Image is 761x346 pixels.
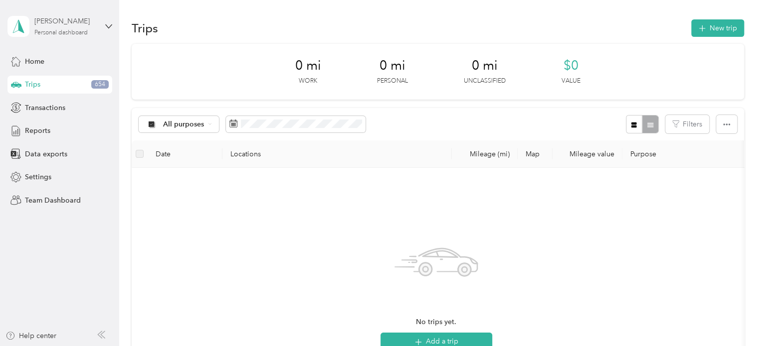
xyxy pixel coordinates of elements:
div: [PERSON_NAME] [34,16,97,26]
p: Personal [377,77,408,86]
span: Home [25,56,44,67]
span: Transactions [25,103,65,113]
span: 0 mi [380,58,405,74]
span: No trips yet. [416,317,456,328]
th: Mileage (mi) [452,140,518,168]
span: Settings [25,172,51,182]
span: Team Dashboard [25,195,81,206]
p: Value [562,77,580,86]
button: Help center [5,331,56,341]
th: Map [518,140,553,168]
span: Trips [25,79,40,90]
button: Filters [665,115,709,133]
th: Date [148,140,222,168]
th: Mileage value [553,140,622,168]
th: Locations [222,140,452,168]
span: 0 mi [472,58,498,74]
button: New trip [691,19,744,37]
div: Personal dashboard [34,30,88,36]
p: Work [299,77,317,86]
h1: Trips [132,23,158,33]
span: $0 [564,58,578,74]
span: 0 mi [295,58,321,74]
span: All purposes [163,121,204,128]
span: Reports [25,125,50,136]
span: Data exports [25,149,67,159]
iframe: Everlance-gr Chat Button Frame [705,290,761,346]
span: 654 [91,80,109,89]
p: Unclassified [464,77,506,86]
